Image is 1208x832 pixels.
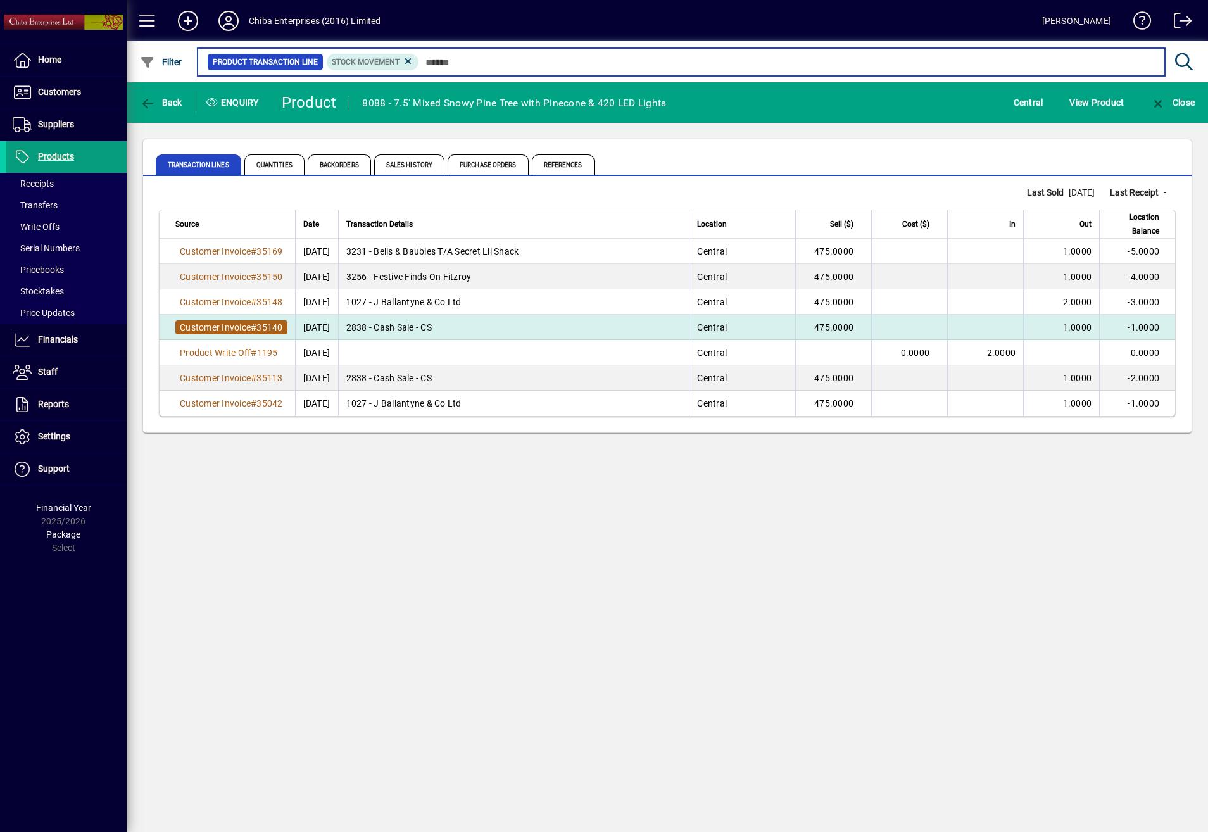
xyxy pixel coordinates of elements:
[175,217,199,231] span: Source
[1099,391,1175,416] td: -1.0000
[295,239,338,264] td: [DATE]
[1099,264,1175,289] td: -4.0000
[180,272,251,282] span: Customer Invoice
[175,270,287,284] a: Customer Invoice#35150
[175,346,282,360] a: Product Write Off#1195
[697,217,727,231] span: Location
[338,365,689,391] td: 2838 - Cash Sale - CS
[338,391,689,416] td: 1027 - J Ballantyne & Co Ltd
[6,44,127,76] a: Home
[6,302,127,324] a: Price Updates
[6,280,127,302] a: Stocktakes
[282,92,337,113] div: Product
[6,109,127,141] a: Suppliers
[871,340,947,365] td: 0.0000
[1099,315,1175,340] td: -1.0000
[13,179,54,189] span: Receipts
[13,286,64,296] span: Stocktakes
[137,51,186,73] button: Filter
[338,315,689,340] td: 2838 - Cash Sale - CS
[249,11,381,31] div: Chiba Enterprises (2016) Limited
[346,217,413,231] span: Transaction Details
[1079,217,1092,231] span: Out
[13,265,64,275] span: Pricebooks
[295,391,338,416] td: [DATE]
[256,398,282,408] span: 35042
[1027,186,1069,199] span: Last Sold
[697,398,727,408] span: Central
[175,244,287,258] a: Customer Invoice#35169
[795,365,871,391] td: 475.0000
[38,151,74,161] span: Products
[175,217,287,231] div: Source
[251,348,256,358] span: #
[180,322,251,332] span: Customer Invoice
[795,239,871,264] td: 475.0000
[180,373,251,383] span: Customer Invoice
[1069,187,1095,198] span: [DATE]
[38,431,70,441] span: Settings
[251,373,256,383] span: #
[38,367,58,377] span: Staff
[6,259,127,280] a: Pricebooks
[46,529,80,539] span: Package
[156,154,241,175] span: Transaction Lines
[1042,11,1111,31] div: [PERSON_NAME]
[137,91,186,114] button: Back
[251,398,256,408] span: #
[308,154,371,175] span: Backorders
[36,503,91,513] span: Financial Year
[697,246,727,256] span: Central
[1137,91,1208,114] app-page-header-button: Close enquiry
[13,222,60,232] span: Write Offs
[303,217,330,231] div: Date
[697,348,727,358] span: Central
[251,297,256,307] span: #
[175,320,287,334] a: Customer Invoice#35140
[1110,186,1164,199] span: Last Receipt
[327,54,419,70] mat-chip: Product Transaction Type: Stock movement
[6,194,127,216] a: Transfers
[1009,217,1016,231] span: In
[295,289,338,315] td: [DATE]
[1069,92,1124,113] span: View Product
[256,322,282,332] span: 35140
[1063,373,1092,383] span: 1.0000
[175,371,287,385] a: Customer Invoice#35113
[1147,91,1198,114] button: Close
[38,399,69,409] span: Reports
[1150,98,1195,108] span: Close
[1107,210,1159,238] span: Location Balance
[6,237,127,259] a: Serial Numbers
[697,322,727,332] span: Central
[1099,289,1175,315] td: -3.0000
[1164,187,1166,198] span: -
[295,264,338,289] td: [DATE]
[140,57,182,67] span: Filter
[532,154,595,175] span: References
[697,373,727,383] span: Central
[1063,322,1092,332] span: 1.0000
[1099,239,1175,264] td: -5.0000
[251,272,256,282] span: #
[168,9,208,32] button: Add
[697,217,788,231] div: Location
[1063,272,1092,282] span: 1.0000
[175,295,287,309] a: Customer Invoice#35148
[1099,340,1175,365] td: 0.0000
[1014,92,1043,113] span: Central
[196,92,272,113] div: Enquiry
[6,389,127,420] a: Reports
[879,217,941,231] div: Cost ($)
[1099,365,1175,391] td: -2.0000
[208,9,249,32] button: Profile
[180,398,251,408] span: Customer Invoice
[256,246,282,256] span: 35169
[1066,91,1127,114] button: View Product
[38,119,74,129] span: Suppliers
[332,58,400,66] span: Stock movement
[697,272,727,282] span: Central
[338,239,689,264] td: 3231 - Bells & Baubles T/A Secret Lil Shack
[1063,297,1092,307] span: 2.0000
[1063,246,1092,256] span: 1.0000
